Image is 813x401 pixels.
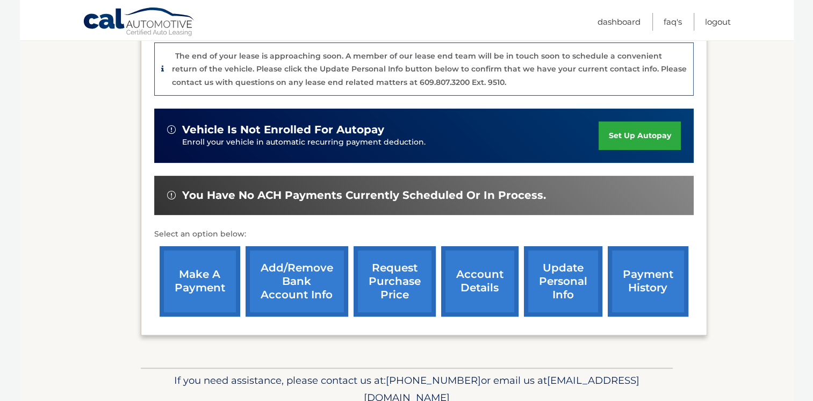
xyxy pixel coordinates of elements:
[441,246,519,317] a: account details
[524,246,602,317] a: update personal info
[83,7,196,38] a: Cal Automotive
[354,246,436,317] a: request purchase price
[246,246,348,317] a: Add/Remove bank account info
[608,246,688,317] a: payment history
[664,13,682,31] a: FAQ's
[167,125,176,134] img: alert-white.svg
[386,374,481,386] span: [PHONE_NUMBER]
[154,228,694,241] p: Select an option below:
[705,13,731,31] a: Logout
[160,246,240,317] a: make a payment
[172,51,687,87] p: The end of your lease is approaching soon. A member of our lease end team will be in touch soon t...
[182,123,384,137] span: vehicle is not enrolled for autopay
[182,189,546,202] span: You have no ACH payments currently scheduled or in process.
[599,121,680,150] a: set up autopay
[182,137,599,148] p: Enroll your vehicle in automatic recurring payment deduction.
[598,13,641,31] a: Dashboard
[167,191,176,199] img: alert-white.svg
